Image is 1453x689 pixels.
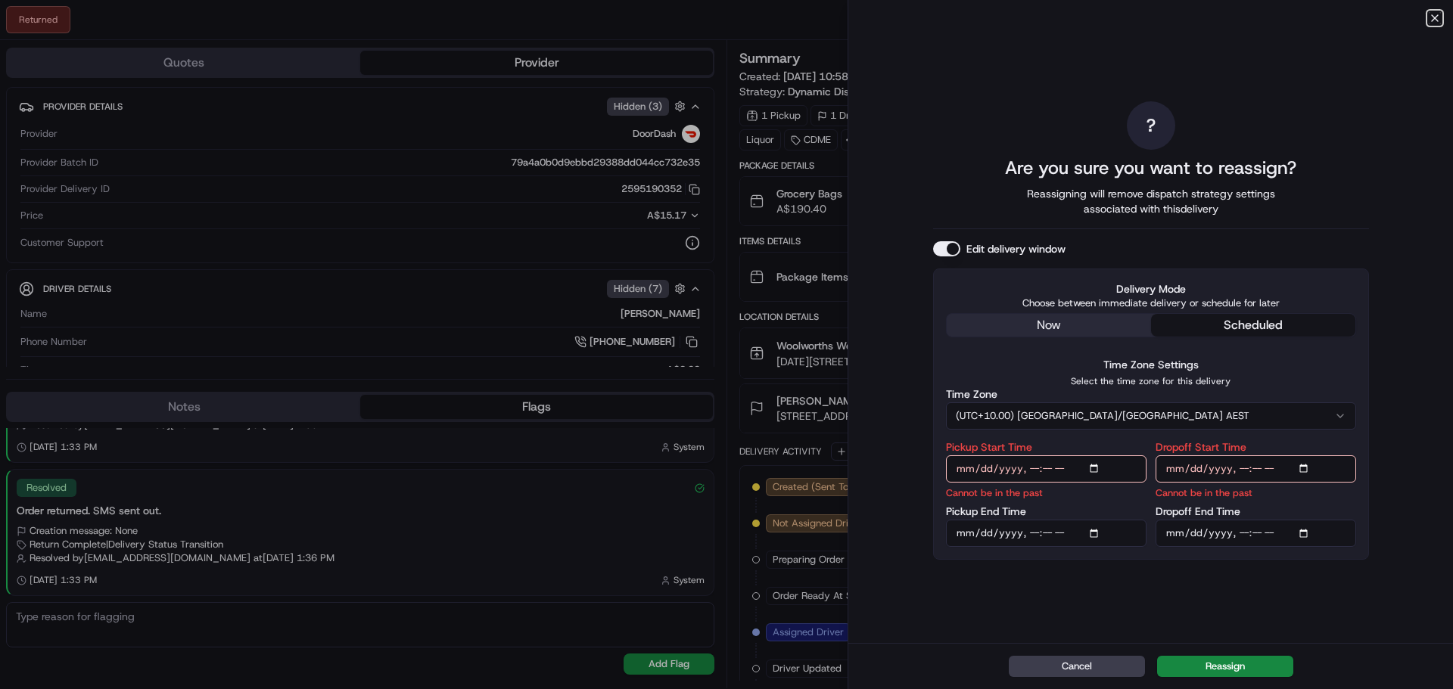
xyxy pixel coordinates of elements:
[1156,506,1240,517] label: Dropoff End Time
[15,61,275,85] p: Welcome 👋
[1156,442,1246,452] label: Dropoff Start Time
[946,442,1032,452] label: Pickup Start Time
[39,98,250,113] input: Clear
[257,149,275,167] button: Start new chat
[15,15,45,45] img: Nash
[966,241,1066,256] label: Edit delivery window
[107,256,183,268] a: Powered byPylon
[1127,101,1175,150] div: ?
[15,144,42,172] img: 1736555255976-a54dd68f-1ca7-489b-9aae-adbdc363a1c4
[946,375,1356,387] p: Select the time zone for this delivery
[1151,314,1355,337] button: scheduled
[143,219,243,234] span: API Documentation
[128,221,140,233] div: 💻
[946,296,1356,310] p: Choose between immediate delivery or schedule for later
[947,314,1151,337] button: now
[946,281,1356,296] label: Delivery Mode
[946,506,1026,517] label: Pickup End Time
[51,160,191,172] div: We're available if you need us!
[1006,186,1296,216] span: Reassigning will remove dispatch strategy settings associated with this delivery
[122,213,249,241] a: 💻API Documentation
[51,144,248,160] div: Start new chat
[1156,486,1252,500] p: Cannot be in the past
[946,486,1043,500] p: Cannot be in the past
[1009,656,1145,677] button: Cancel
[1005,156,1296,180] h2: Are you sure you want to reassign?
[1103,358,1199,371] label: Time Zone Settings
[30,219,116,234] span: Knowledge Base
[15,221,27,233] div: 📗
[1157,656,1293,677] button: Reassign
[946,389,997,399] label: Time Zone
[9,213,122,241] a: 📗Knowledge Base
[151,256,183,268] span: Pylon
